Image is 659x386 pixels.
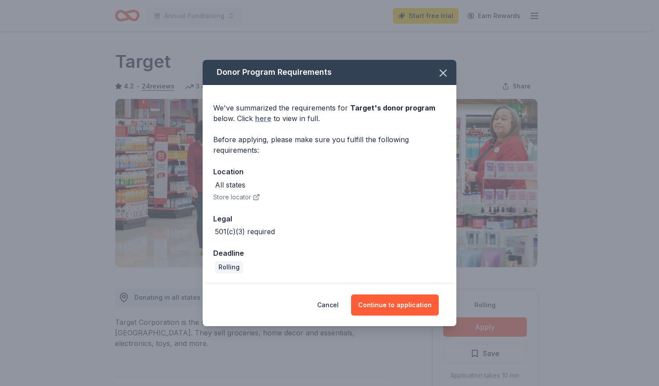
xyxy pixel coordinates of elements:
[215,180,245,190] div: All states
[317,294,339,316] button: Cancel
[350,103,435,112] span: Target 's donor program
[203,60,456,85] div: Donor Program Requirements
[213,103,446,124] div: We've summarized the requirements for below. Click to view in full.
[213,192,260,202] button: Store locator
[213,213,446,224] div: Legal
[215,226,275,237] div: 501(c)(3) required
[213,134,446,155] div: Before applying, please make sure you fulfill the following requirements:
[215,261,243,273] div: Rolling
[255,113,271,124] a: here
[213,166,446,177] div: Location
[351,294,439,316] button: Continue to application
[213,247,446,259] div: Deadline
